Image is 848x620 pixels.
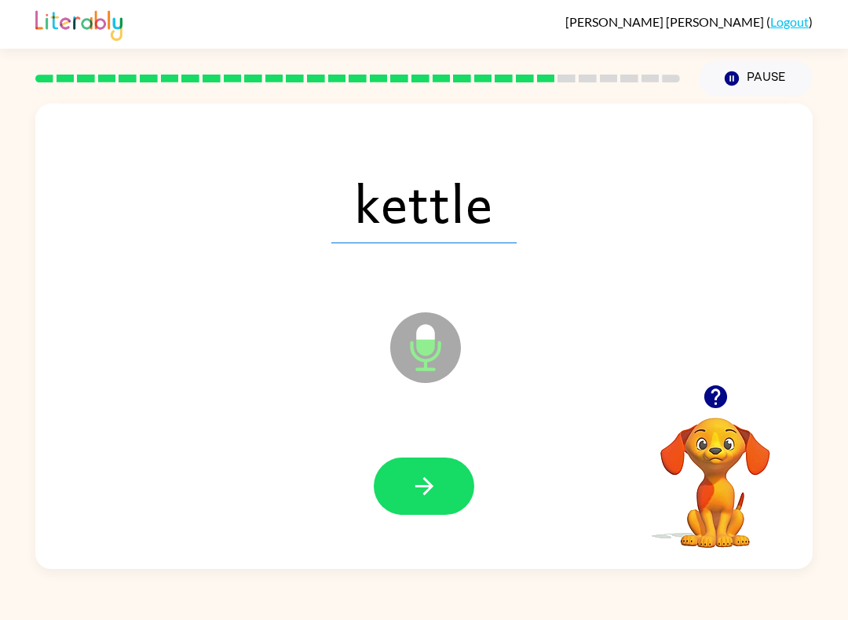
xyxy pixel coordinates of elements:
[770,14,809,29] a: Logout
[35,6,122,41] img: Literably
[699,60,813,97] button: Pause
[565,14,766,29] span: [PERSON_NAME] [PERSON_NAME]
[637,393,794,550] video: Your browser must support playing .mp4 files to use Literably. Please try using another browser.
[331,162,517,243] span: kettle
[565,14,813,29] div: ( )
